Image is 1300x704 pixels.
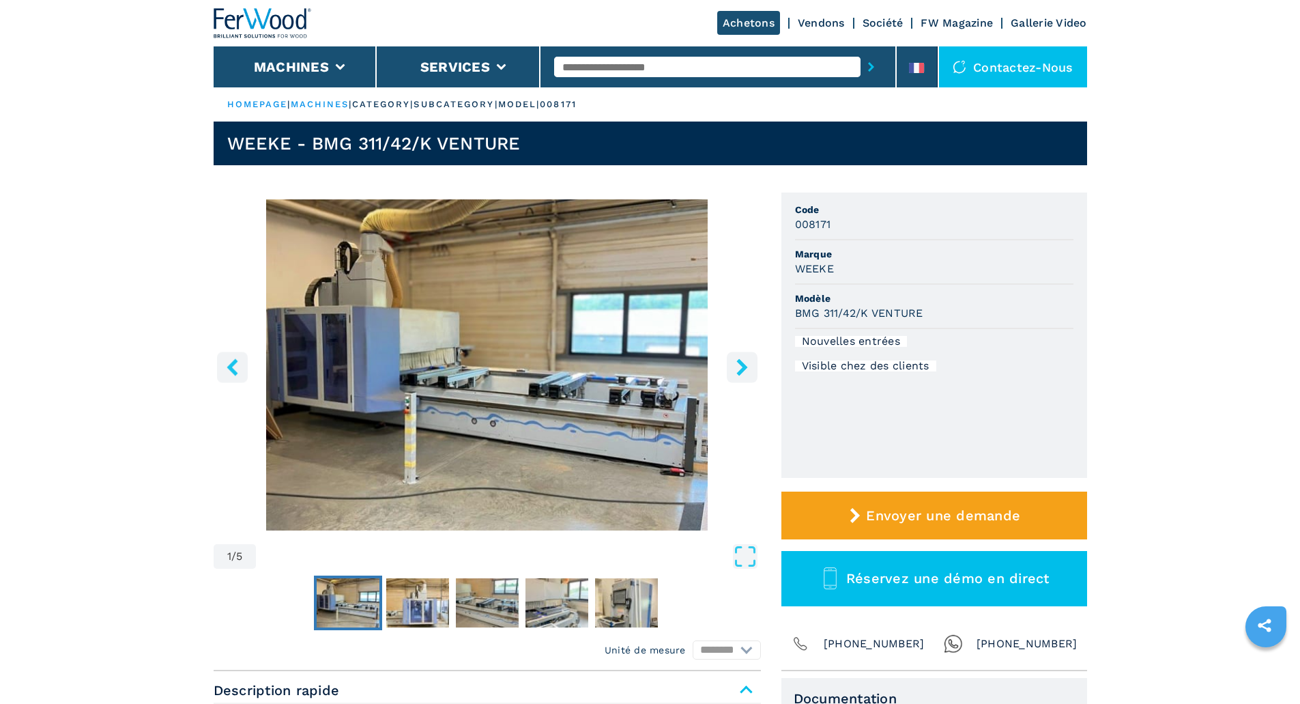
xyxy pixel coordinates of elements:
[236,551,242,562] span: 5
[317,578,379,628] img: c415a2099fdcc4f32ca89310dc82dd66
[795,305,923,321] h3: BMG 311/42/K VENTURE
[939,46,1087,87] div: Contactez-nous
[540,98,577,111] p: 008171
[717,11,780,35] a: Achetons
[781,551,1087,606] button: Réservez une démo en direct
[414,98,497,111] p: subcategory |
[595,578,658,628] img: d320d43d5d0618319d43866697d3eed0
[525,578,588,628] img: c4ebcb39c8c80a7f5bff64cbe8aa0088
[798,16,845,29] a: Vendons
[795,247,1073,261] span: Marque
[214,199,761,531] div: Go to Slide 1
[456,578,519,628] img: 7a704a193f78176fcaf4640d3ed50c40
[384,576,452,630] button: Go to Slide 2
[453,576,521,630] button: Go to Slide 3
[846,570,1050,587] span: Réservez une démo en direct
[217,352,248,382] button: left-button
[214,199,761,531] img: Centre d'usinage à ventouses WEEKE BMG 311/42/K VENTURE
[386,578,449,628] img: c991c851b4d415792d771992e09296de
[287,99,290,109] span: |
[795,216,831,232] h3: 008171
[349,99,351,109] span: |
[214,576,761,630] nav: Thumbnail Navigation
[824,634,925,653] span: [PHONE_NUMBER]
[227,551,231,562] span: 1
[921,16,993,29] a: FW Magazine
[352,98,414,111] p: category |
[944,634,963,653] img: Whatsapp
[523,576,591,630] button: Go to Slide 4
[420,59,490,75] button: Services
[227,132,521,154] h1: WEEKE - BMG 311/42/K VENTURE
[795,261,834,277] h3: WEEKE
[214,678,761,703] span: Description rapide
[214,8,312,38] img: Ferwood
[795,203,1073,216] span: Code
[861,51,882,83] button: submit-button
[795,361,936,371] div: Visible chez des clients
[1011,16,1087,29] a: Gallerie Video
[1247,608,1282,643] a: sharethis
[592,576,661,630] button: Go to Slide 5
[953,60,966,74] img: Contactez-nous
[605,643,686,657] em: Unité de mesure
[291,99,349,109] a: machines
[977,634,1078,653] span: [PHONE_NUMBER]
[795,336,907,347] div: Nouvelles entrées
[231,551,236,562] span: /
[314,576,382,630] button: Go to Slide 1
[727,352,757,382] button: right-button
[791,634,810,653] img: Phone
[863,16,904,29] a: Société
[866,507,1020,524] span: Envoyer une demande
[254,59,329,75] button: Machines
[795,292,1073,305] span: Modèle
[259,544,757,569] button: Open Fullscreen
[498,98,540,111] p: model |
[227,99,288,109] a: HOMEPAGE
[781,492,1087,539] button: Envoyer une demande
